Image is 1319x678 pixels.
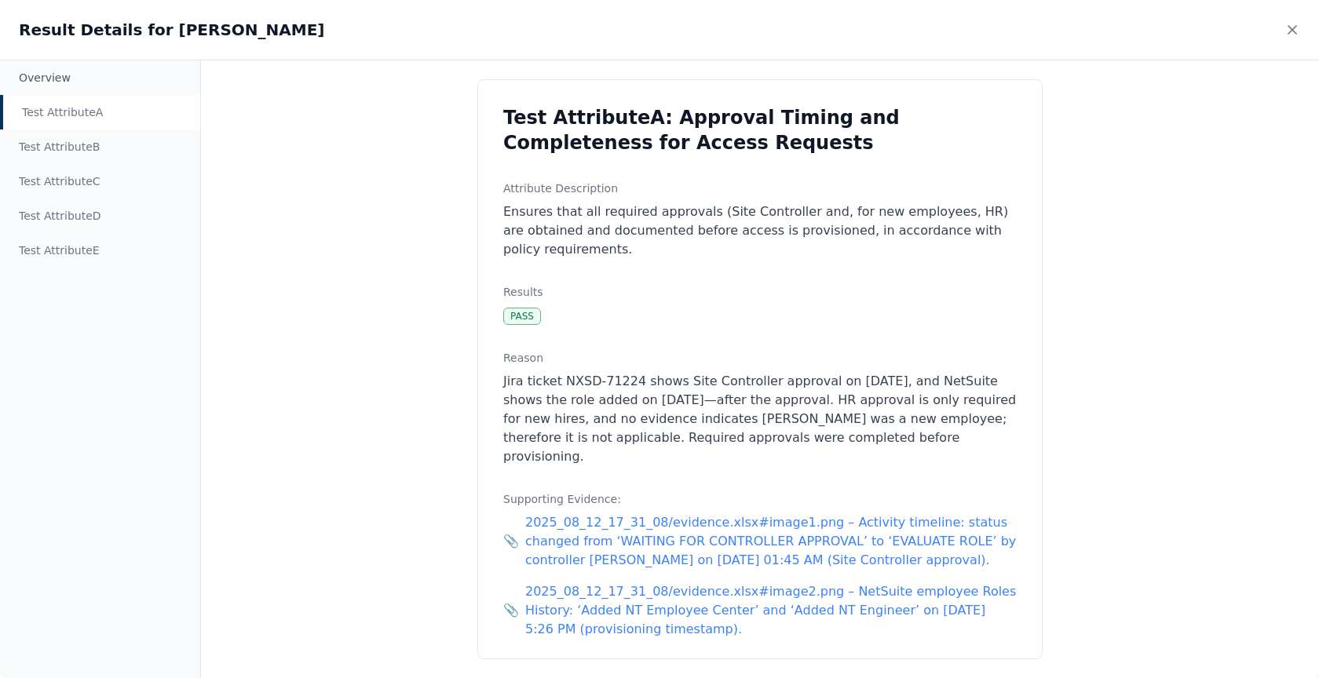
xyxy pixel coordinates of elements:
h2: Test Attribute A : Approval Timing and Completeness for Access Requests [503,105,1017,155]
h3: Supporting Evidence: [503,491,1017,507]
span: 📎 [503,601,519,620]
h2: Result Details for [PERSON_NAME] [19,19,325,41]
span: 📎 [503,532,519,551]
div: PASS [503,308,541,325]
h3: Reason [503,350,1017,366]
a: 📎2025_08_12_17_31_08/evidence.xlsx#image1.png – Activity timeline: status changed from ‘WAITING F... [503,513,1017,570]
p: Jira ticket NXSD-71224 shows Site Controller approval on [DATE], and NetSuite shows the role adde... [503,372,1017,466]
h3: Results [503,284,1017,300]
a: 📎2025_08_12_17_31_08/evidence.xlsx#image2.png – NetSuite employee Roles History: ‘Added NT Employ... [503,582,1017,639]
h3: Attribute Description [503,180,1017,196]
p: Ensures that all required approvals (Site Controller and, for new employees, HR) are obtained and... [503,202,1017,259]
